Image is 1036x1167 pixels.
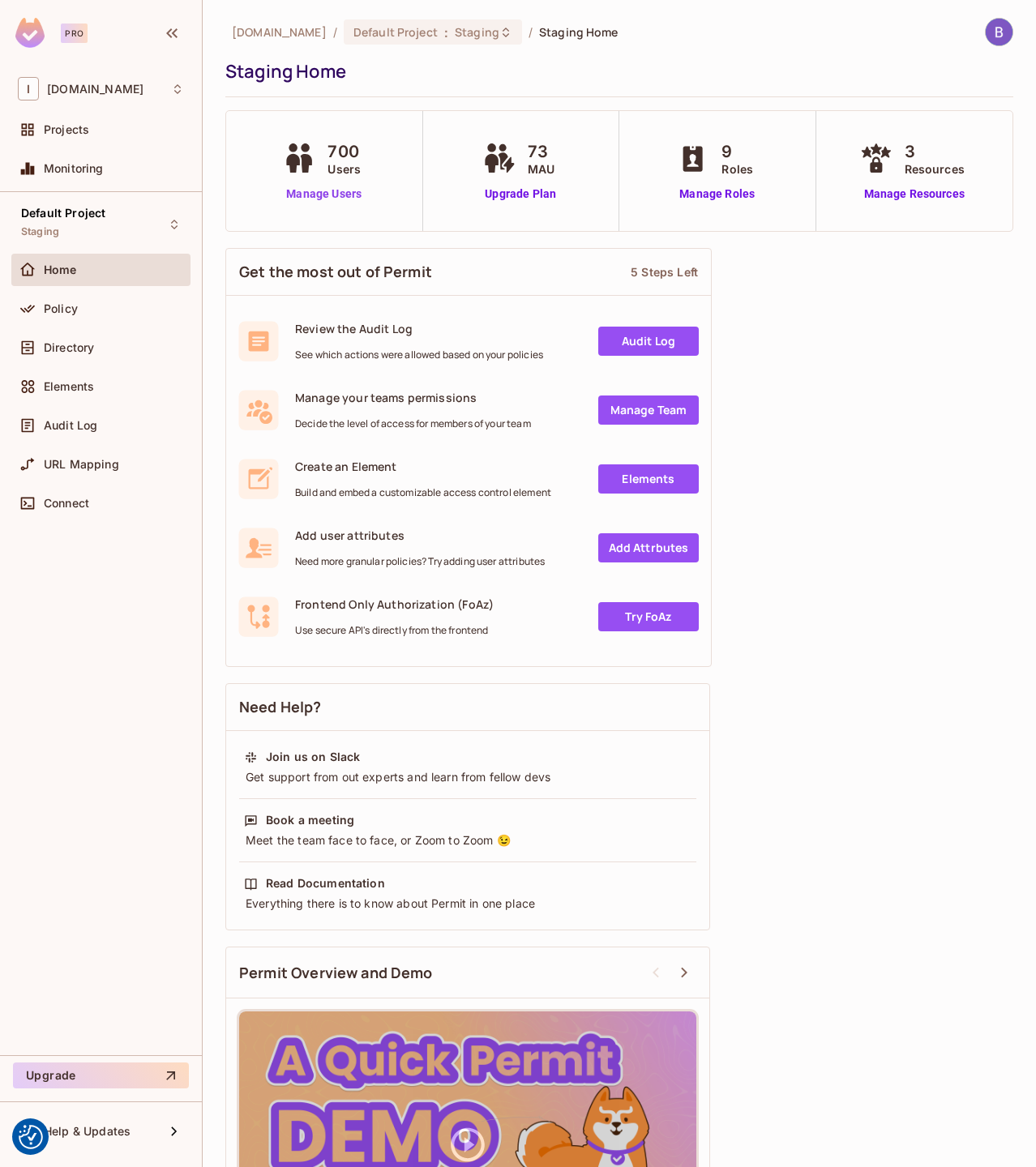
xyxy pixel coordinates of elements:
span: Monitoring [44,162,104,175]
span: I [18,77,39,100]
a: Try FoAz [598,602,699,631]
span: 73 [528,139,554,164]
li: / [333,24,337,40]
span: 700 [327,139,361,164]
a: Manage Users [279,186,369,203]
span: Directory [44,341,94,354]
div: Read Documentation [266,875,385,891]
div: Get support from out experts and learn from fellow devs [244,769,691,785]
a: Manage Resources [856,186,973,203]
div: 5 Steps Left [631,264,698,280]
div: Meet the team face to face, or Zoom to Zoom 😉 [244,832,691,849]
span: Need Help? [239,697,322,717]
span: Build and embed a customizable access control element [295,486,551,499]
a: Elements [598,464,699,494]
span: Connect [44,497,89,510]
span: Workspace: iofinnet.com [47,83,143,96]
span: Decide the level of access for members of your team [295,417,531,430]
span: Staging [21,225,59,238]
span: Roles [721,160,753,177]
span: Resources [905,160,965,177]
span: Frontend Only Authorization (FoAz) [295,596,494,612]
span: Projects [44,123,89,136]
span: Default Project [21,207,105,220]
span: See which actions were allowed based on your policies [295,348,543,361]
span: Policy [44,302,78,315]
span: 9 [721,139,753,164]
img: Brian ARCHBOLD [986,19,1012,45]
img: SReyMgAAAABJRU5ErkJggg== [15,18,45,48]
button: Upgrade [13,1062,189,1088]
div: Pro [61,24,88,43]
span: Elements [44,380,94,393]
div: Staging Home [225,59,1005,83]
span: Staging [455,24,499,40]
span: Add user attributes [295,528,545,543]
span: Staging Home [539,24,619,40]
span: Use secure API's directly from the frontend [295,624,494,637]
span: MAU [528,160,554,177]
a: Manage Roles [673,186,761,203]
span: : [443,26,449,39]
span: URL Mapping [44,458,119,471]
a: Add Attrbutes [598,533,699,562]
span: Create an Element [295,459,551,474]
span: the active workspace [232,24,327,40]
span: Help & Updates [44,1125,131,1138]
span: Permit Overview and Demo [239,963,433,983]
span: Default Project [353,24,438,40]
span: 3 [905,139,965,164]
span: Audit Log [44,419,97,432]
a: Audit Log [598,327,699,356]
span: Need more granular policies? Try adding user attributes [295,555,545,568]
img: Revisit consent button [19,1125,43,1149]
a: Manage Team [598,395,699,425]
div: Everything there is to know about Permit in one place [244,896,691,912]
li: / [529,24,533,40]
button: Consent Preferences [19,1125,43,1149]
div: Book a meeting [266,812,354,828]
a: Upgrade Plan [479,186,563,203]
div: Join us on Slack [266,749,360,765]
span: Users [327,160,361,177]
span: Home [44,263,77,276]
span: Review the Audit Log [295,321,543,336]
span: Manage your teams permissions [295,390,531,405]
span: Get the most out of Permit [239,262,432,282]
